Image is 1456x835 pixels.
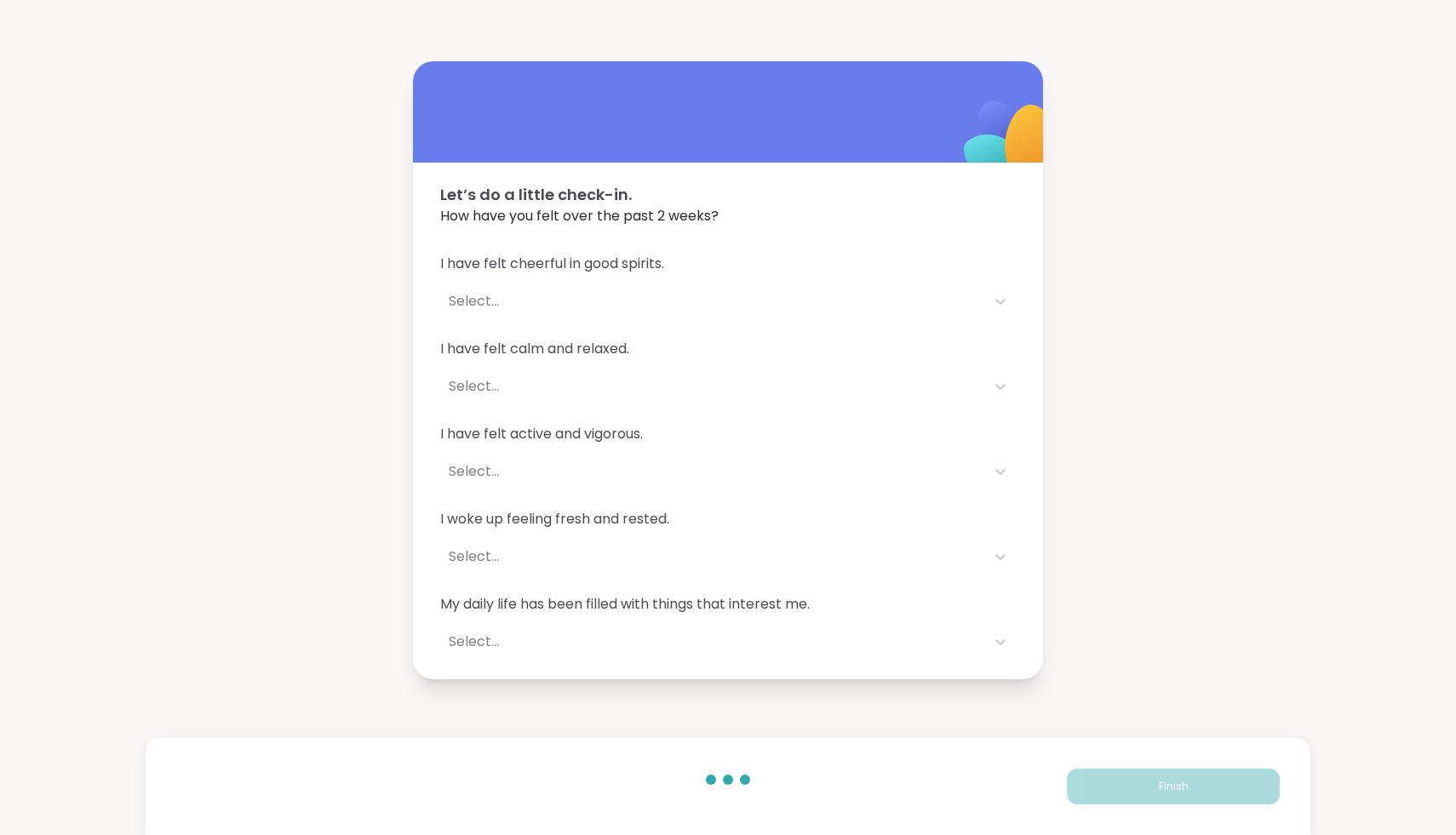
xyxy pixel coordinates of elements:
[440,206,1016,226] span: How have you felt over the past 2 weeks?
[440,183,1016,206] span: Let’s do a little check-in.
[440,594,1016,615] span: My daily life has been filled with things that interest me.
[440,424,1016,444] span: I have felt active and vigorous.
[449,546,977,567] div: Select...
[1159,779,1189,794] span: Finish
[449,632,977,652] div: Select...
[1067,769,1280,804] button: Finish
[449,291,977,312] div: Select...
[440,339,1016,359] span: I have felt calm and relaxed.
[440,254,1016,274] span: I have felt cheerful in good spirits.
[449,461,977,482] div: Select...
[924,56,1093,226] img: ShareWell Logomark
[449,376,977,397] div: Select...
[440,509,1016,529] span: I woke up feeling fresh and rested.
